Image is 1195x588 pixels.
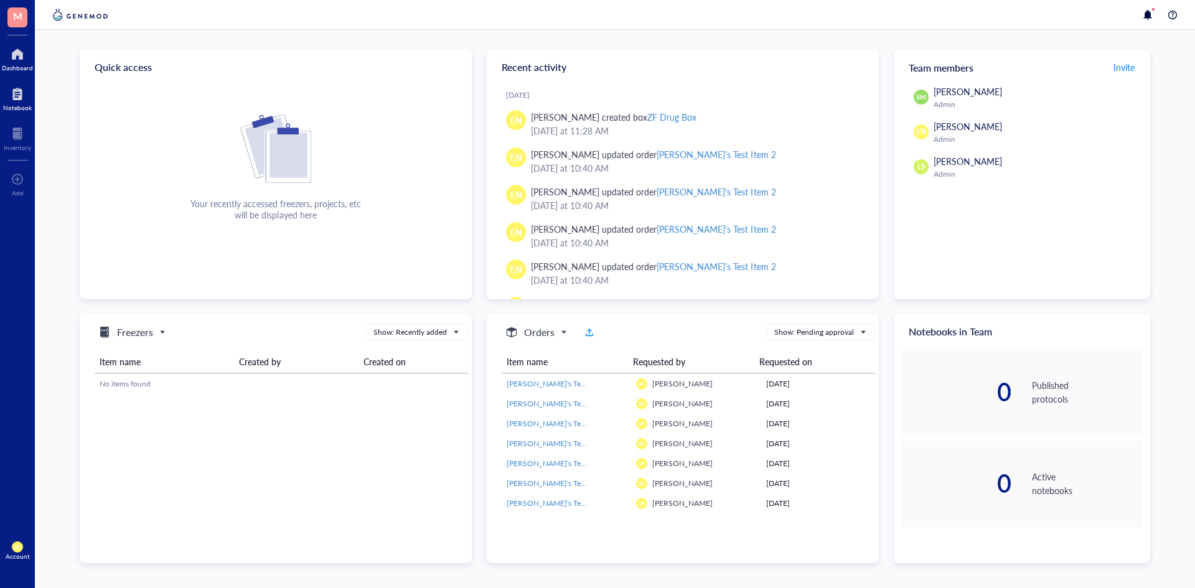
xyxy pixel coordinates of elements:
[531,185,776,198] div: [PERSON_NAME] updated order
[531,236,859,250] div: [DATE] at 10:40 AM
[510,188,522,202] span: EN
[766,458,870,469] div: [DATE]
[894,314,1150,349] div: Notebooks in Team
[507,378,626,390] a: [PERSON_NAME]'s Test Item 2
[1032,378,1143,406] div: Published protocols
[628,350,754,373] th: Requested by
[117,325,153,340] h5: Freezers
[774,327,854,338] div: Show: Pending approval
[531,124,859,138] div: [DATE] at 11:28 AM
[12,189,24,197] div: Add
[652,478,713,488] span: [PERSON_NAME]
[531,222,776,236] div: [PERSON_NAME] updated order
[507,438,626,449] a: [PERSON_NAME]'s Test Item 2
[766,478,870,489] div: [DATE]
[507,418,626,429] a: [PERSON_NAME]'s Test Item 2
[507,378,609,389] span: [PERSON_NAME]'s Test Item 2
[531,259,776,273] div: [PERSON_NAME] updated order
[766,498,870,509] div: [DATE]
[901,380,1012,404] div: 0
[639,401,645,406] span: EN
[639,480,645,486] span: EN
[916,126,926,138] span: EN
[497,217,869,254] a: EN[PERSON_NAME] updated order[PERSON_NAME]'s Test Item 2[DATE] at 10:40 AM
[934,120,1002,133] span: [PERSON_NAME]
[13,8,22,24] span: M
[50,7,111,22] img: genemod-logo
[507,438,609,449] span: [PERSON_NAME]'s Test Item 2
[502,350,628,373] th: Item name
[754,350,865,373] th: Requested on
[507,398,626,409] a: [PERSON_NAME]'s Test Item 2
[934,155,1002,167] span: [PERSON_NAME]
[766,378,870,390] div: [DATE]
[766,418,870,429] div: [DATE]
[190,198,361,220] div: Your recently accessed freezers, projects, etc will be displayed here
[373,327,447,338] div: Show: Recently added
[531,198,859,212] div: [DATE] at 10:40 AM
[4,144,31,151] div: Inventory
[639,421,645,426] span: EN
[497,180,869,217] a: EN[PERSON_NAME] updated order[PERSON_NAME]'s Test Item 2[DATE] at 10:40 AM
[510,263,522,276] span: EN
[657,148,776,161] div: [PERSON_NAME]'s Test Item 2
[934,100,1138,110] div: Admin
[3,104,32,111] div: Notebook
[3,84,32,111] a: Notebook
[531,147,776,161] div: [PERSON_NAME] updated order
[916,92,926,102] span: SM
[507,458,609,469] span: [PERSON_NAME]'s Test Item 2
[639,500,645,506] span: EN
[652,458,713,469] span: [PERSON_NAME]
[657,223,776,235] div: [PERSON_NAME]'s Test Item 2
[506,90,869,100] div: [DATE]
[507,478,609,488] span: [PERSON_NAME]'s Test Item 2
[510,225,522,239] span: EN
[766,398,870,409] div: [DATE]
[507,498,609,508] span: [PERSON_NAME]'s Test Item 2
[652,378,713,389] span: [PERSON_NAME]
[657,185,776,198] div: [PERSON_NAME]'s Test Item 2
[1032,470,1143,497] div: Active notebooks
[652,418,713,429] span: [PERSON_NAME]
[95,350,234,373] th: Item name
[531,110,696,124] div: [PERSON_NAME] created box
[497,254,869,292] a: EN[PERSON_NAME] updated order[PERSON_NAME]'s Test Item 2[DATE] at 10:40 AM
[639,441,645,446] span: EN
[934,85,1002,98] span: [PERSON_NAME]
[510,113,522,127] span: EN
[507,498,626,509] a: [PERSON_NAME]'s Test Item 2
[100,378,463,390] div: No items found
[241,114,311,183] img: Cf+DiIyRRx+BTSbnYhsZzE9to3+AfuhVxcka4spAAAAAElFTkSuQmCC
[652,438,713,449] span: [PERSON_NAME]
[652,398,713,409] span: [PERSON_NAME]
[4,124,31,151] a: Inventory
[766,438,870,449] div: [DATE]
[507,478,626,489] a: [PERSON_NAME]'s Test Item 2
[507,398,609,409] span: [PERSON_NAME]'s Test Item 2
[358,350,468,373] th: Created on
[487,50,879,85] div: Recent activity
[652,498,713,508] span: [PERSON_NAME]
[901,471,1012,496] div: 0
[507,418,609,429] span: [PERSON_NAME]'s Test Item 2
[647,111,696,123] div: ZF Drug Box
[934,169,1138,179] div: Admin
[80,50,472,85] div: Quick access
[531,273,859,287] div: [DATE] at 10:40 AM
[2,64,33,72] div: Dashboard
[917,161,926,172] span: LS
[934,134,1138,144] div: Admin
[14,544,21,549] span: EN
[639,381,645,386] span: EN
[497,105,869,142] a: EN[PERSON_NAME] created boxZF Drug Box[DATE] at 11:28 AM
[507,458,626,469] a: [PERSON_NAME]'s Test Item 2
[2,44,33,72] a: Dashboard
[1113,61,1135,73] span: Invite
[510,151,522,164] span: EN
[894,50,1150,85] div: Team members
[1113,57,1135,77] button: Invite
[524,325,555,340] h5: Orders
[497,142,869,180] a: EN[PERSON_NAME] updated order[PERSON_NAME]'s Test Item 2[DATE] at 10:40 AM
